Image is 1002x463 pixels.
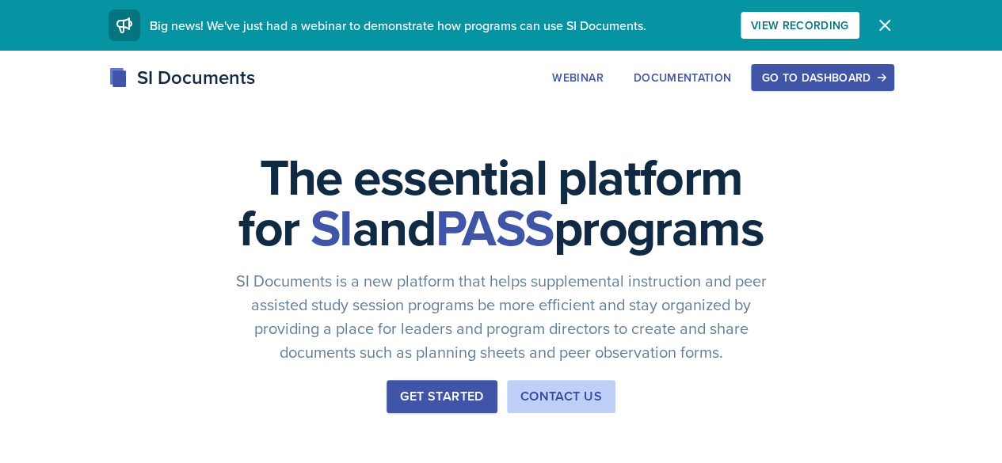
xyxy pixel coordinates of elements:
[387,380,497,413] button: Get Started
[150,17,646,34] span: Big news! We've just had a webinar to demonstrate how programs can use SI Documents.
[400,387,483,406] div: Get Started
[751,64,893,91] button: Go to Dashboard
[634,71,732,84] div: Documentation
[623,64,742,91] button: Documentation
[761,71,883,84] div: Go to Dashboard
[109,63,255,92] div: SI Documents
[751,19,849,32] div: View Recording
[552,71,603,84] div: Webinar
[520,387,602,406] div: Contact Us
[741,12,859,39] button: View Recording
[542,64,613,91] button: Webinar
[507,380,615,413] button: Contact Us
